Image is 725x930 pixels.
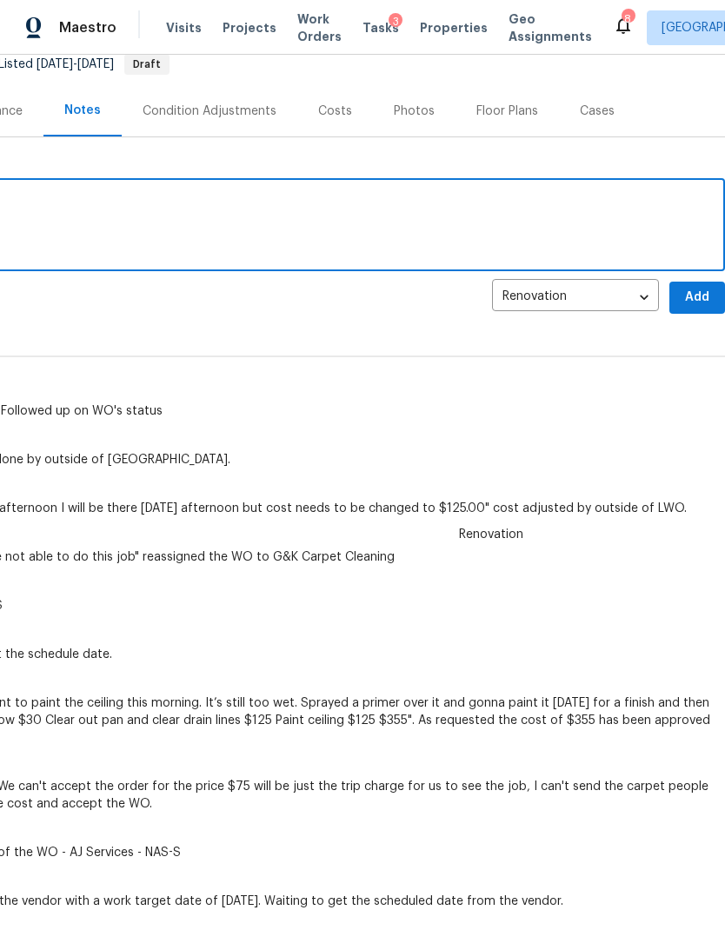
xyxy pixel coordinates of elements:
[509,10,592,45] span: Geo Assignments
[389,13,402,30] div: 3
[126,59,168,70] span: Draft
[166,19,202,37] span: Visits
[420,19,488,37] span: Properties
[59,19,116,37] span: Maestro
[476,103,538,120] div: Floor Plans
[669,282,725,314] button: Add
[449,526,534,543] span: Renovation
[622,10,634,28] div: 8
[362,22,399,34] span: Tasks
[77,58,114,70] span: [DATE]
[37,58,114,70] span: -
[37,58,73,70] span: [DATE]
[492,276,659,319] div: Renovation
[318,103,352,120] div: Costs
[297,10,342,45] span: Work Orders
[223,19,276,37] span: Projects
[580,103,615,120] div: Cases
[683,287,711,309] span: Add
[64,102,101,119] div: Notes
[143,103,276,120] div: Condition Adjustments
[394,103,435,120] div: Photos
